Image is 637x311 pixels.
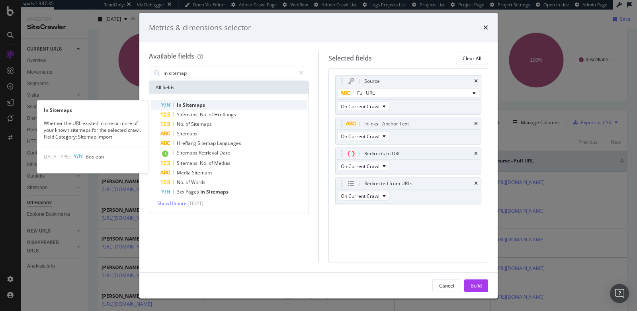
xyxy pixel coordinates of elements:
[483,22,488,33] div: times
[186,188,200,195] span: Pages
[186,179,191,186] span: of
[199,149,219,156] span: Retrieval
[219,149,230,156] span: Date
[341,103,379,110] span: On Current Crawl
[364,150,401,158] div: Redirects to URL
[206,188,229,195] span: Sitemaps
[463,55,481,61] div: Clear All
[464,279,488,292] button: Build
[183,102,205,108] span: Sitemaps
[163,67,295,79] input: Search by field name
[192,169,213,176] span: Sitemaps
[335,118,482,145] div: Inlinks - Anchor TexttimesOn Current Crawl
[149,52,194,61] div: Available fields
[177,102,183,108] span: In
[209,160,214,166] span: of
[456,52,488,65] button: Clear All
[610,284,629,303] div: Open Intercom Messenger
[474,121,478,126] div: times
[474,79,478,84] div: times
[191,121,212,127] span: Sitemaps
[191,179,205,186] span: Words
[200,160,209,166] span: No.
[432,279,461,292] button: Cancel
[337,131,389,141] button: On Current Crawl
[439,282,454,289] div: Cancel
[337,161,389,171] button: On Current Crawl
[335,148,482,174] div: Redirects to URLtimesOn Current Crawl
[335,75,482,115] div: SourcetimesFull URLOn Current Crawl
[37,120,148,140] div: Whether the URL existed in one or more of your known sitemaps for the selected crawl. Field Categ...
[177,121,186,127] span: No.
[139,13,498,298] div: modal
[337,88,480,98] button: Full URL
[364,120,409,128] div: Inlinks - Anchor Text
[177,130,197,137] span: Sitemaps
[474,181,478,186] div: times
[364,180,412,188] div: Redirected from URLs
[149,22,251,33] div: Metrics & dimensions selector
[37,107,148,113] div: In Sitemaps
[157,200,187,207] span: Show 10 more
[177,140,197,147] span: Hreflang
[177,179,186,186] span: No.
[186,121,191,127] span: of
[357,90,375,96] span: Full URL
[328,53,372,63] div: Selected fields
[337,191,389,201] button: On Current Crawl
[188,200,203,207] span: ( 10 / 21 )
[335,178,482,204] div: Redirected from URLstimesOn Current Crawl
[364,77,380,85] div: Source
[341,162,379,169] span: On Current Crawl
[197,140,217,147] span: Sitemap
[214,111,236,118] span: Hreflangs
[149,81,309,94] div: All fields
[471,282,482,289] div: Build
[337,102,389,111] button: On Current Crawl
[177,188,186,195] span: 3xx
[209,111,214,118] span: of
[200,111,209,118] span: No.
[177,111,200,118] span: Sitemaps:
[200,188,206,195] span: In
[177,149,199,156] span: Sitemaps
[341,133,379,139] span: On Current Crawl
[341,192,379,199] span: On Current Crawl
[177,160,200,166] span: Sitemaps:
[474,151,478,156] div: times
[177,169,192,176] span: Media
[217,140,241,147] span: Languages
[214,160,231,166] span: Medias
